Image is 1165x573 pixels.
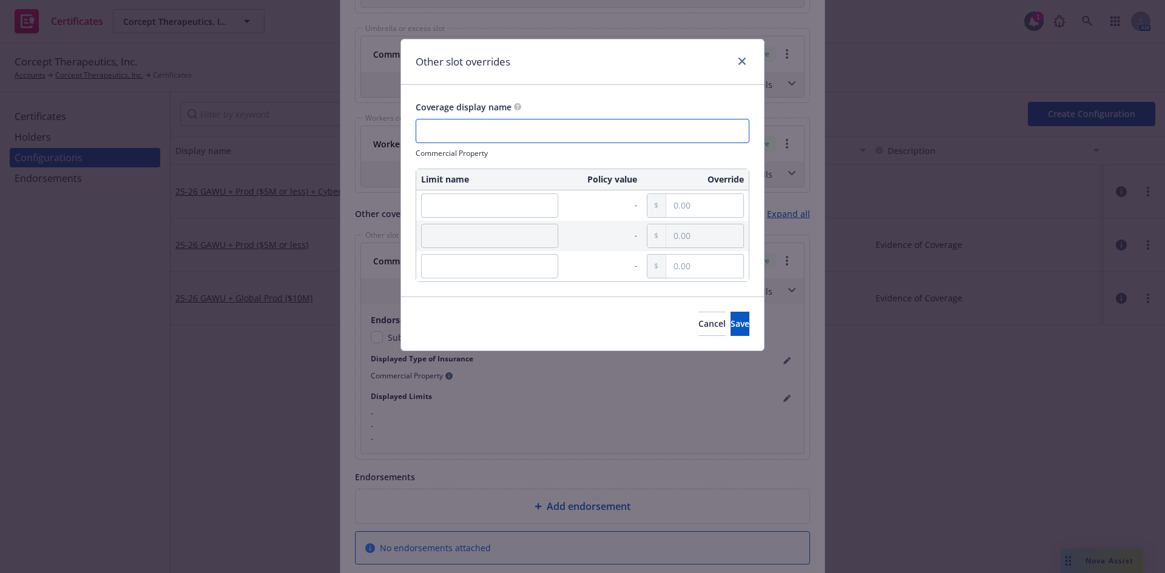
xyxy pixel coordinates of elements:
[698,312,726,336] button: Cancel
[698,318,726,329] span: Cancel
[666,194,743,217] input: 0.00
[563,169,642,190] th: Policy value
[563,190,642,221] td: -
[416,54,510,70] h1: Other slot overrides
[666,255,743,278] input: 0.00
[731,318,749,329] span: Save
[731,312,749,336] button: Save
[735,54,749,69] a: close
[563,221,642,251] td: -
[416,169,563,190] th: Limit name
[642,169,749,190] th: Override
[666,224,743,247] input: 0.00
[416,101,512,113] span: Coverage display name
[563,251,642,281] td: -
[416,148,488,158] span: Commercial Property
